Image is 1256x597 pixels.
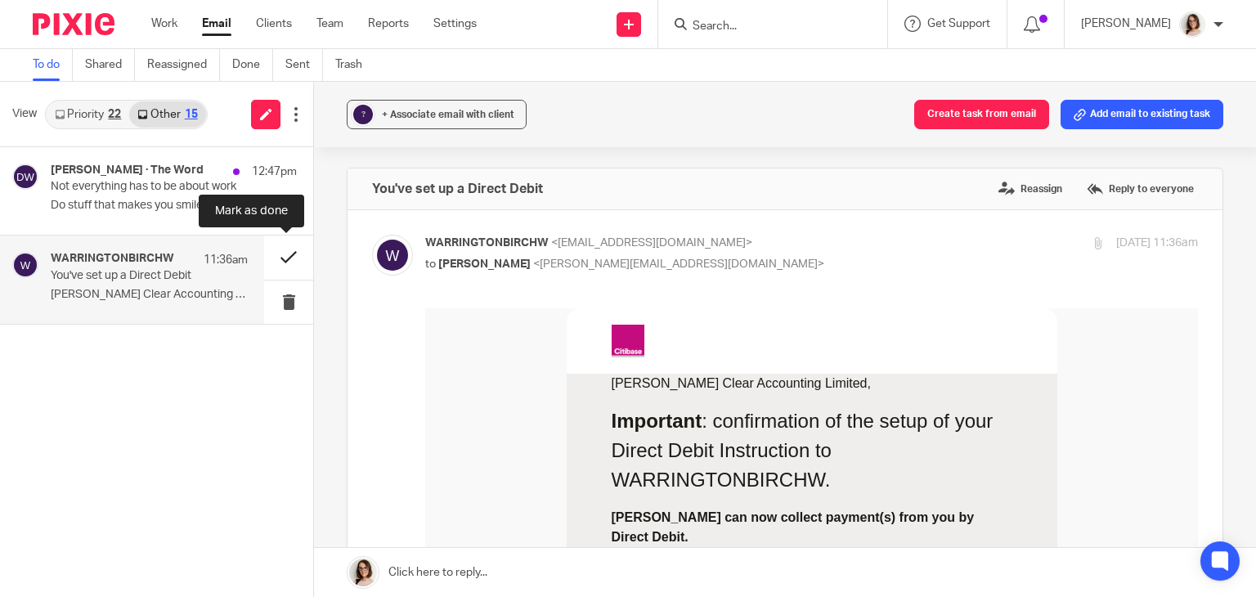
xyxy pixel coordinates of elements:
[141,555,632,575] span: [PHONE_NUMBER]
[12,164,38,190] img: svg%3E
[33,49,73,81] a: To do
[316,16,343,32] a: Team
[12,105,37,123] span: View
[914,100,1049,129] button: Create task from email
[186,101,277,123] strong: Important
[202,16,231,32] a: Email
[33,13,114,35] img: Pixie
[433,16,477,32] a: Settings
[186,252,587,291] p: We will notify you 3 working days before any new payments, subscriptions or changes to subscripti...
[51,288,248,302] p: [PERSON_NAME] Clear Accounting Limited, Important:...
[51,252,174,266] h4: WARRINGTONBIRCHW
[252,164,297,180] p: 12:47pm
[232,49,273,81] a: Done
[186,16,219,49] img: Warrington Birchwood
[85,49,135,81] a: Shared
[293,346,532,360] strong: WARRINGTONBIRCHW, ref: RNWSFS7
[368,16,409,32] a: Reports
[425,237,549,249] span: WARRINGTONBIRCHW
[285,49,323,81] a: Sent
[186,98,587,186] h1: : confirmation of the setup of your Direct Debit Instruction to WARRINGTONBIRCHW.
[147,49,220,81] a: Reassigned
[204,252,248,268] p: 11:36am
[551,237,752,249] span: <[EMAIL_ADDRESS][DOMAIN_NAME]>
[186,202,549,236] strong: [PERSON_NAME] can now collect payment(s) from you by Direct Debit.
[927,18,990,29] span: Get Support
[438,258,531,270] span: [PERSON_NAME]
[1061,100,1223,129] button: Add email to existing task
[51,180,248,194] p: Not everything has to be about work
[186,468,248,488] img: dd-logo.png
[186,65,446,85] p: [PERSON_NAME] Clear Accounting Limited,
[1179,11,1205,38] img: Caroline%20-%20HS%20-%20LI.png
[186,304,587,363] p: Payments will be debited from your bank account [DATE], ******72 (CLEARBANK LIMITED) via Direct D...
[51,164,204,177] h4: [PERSON_NAME] · The Word
[353,105,373,124] div: ?
[253,559,424,571] a: [EMAIL_ADDRESS][DOMAIN_NAME]
[12,252,38,278] img: svg%3E
[108,109,121,120] div: 22
[129,101,205,128] a: Other15
[372,235,413,276] img: svg%3E
[1116,235,1198,252] p: [DATE] 11:36am
[151,16,177,32] a: Work
[256,16,292,32] a: Clients
[186,376,587,455] p: Please check the details above - if they are incorrect or there are any other issues with this Di...
[141,516,632,575] p: For cancellations, refunds, invoices, questions about the product or service you are paying for, ...
[382,110,514,119] span: + Associate email with client
[335,49,375,81] a: Trash
[347,100,527,129] button: ? + Associate email with client
[51,269,209,283] p: You've set up a Direct Debit
[324,438,442,451] span: [PHONE_NUMBER]
[185,109,198,120] div: 15
[372,181,543,197] h4: You've set up a Direct Debit
[425,258,436,270] span: to
[691,20,838,34] input: Search
[47,101,129,128] a: Priority22
[1083,177,1198,201] label: Reply to everyone
[533,258,824,270] span: <[PERSON_NAME][EMAIL_ADDRESS][DOMAIN_NAME]>
[1081,16,1171,32] p: [PERSON_NAME]
[51,199,297,213] p: Do stuff that makes you smile first Email look...
[994,177,1066,201] label: Reassign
